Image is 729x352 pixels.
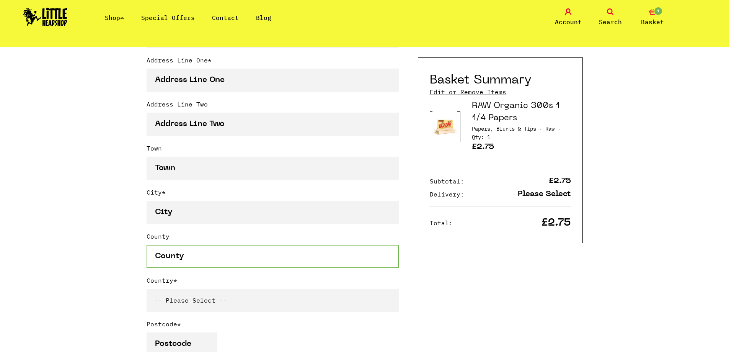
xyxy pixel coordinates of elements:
span: 1 [654,7,663,16]
label: Postcode [147,319,399,332]
a: RAW Organic 300s 1 1/4 Papers [472,102,560,122]
h2: Basket Summary [430,73,532,88]
input: Address Line Two [147,113,399,136]
p: £2.75 [549,177,571,185]
span: Quantity [472,134,490,141]
p: Total: [430,218,453,228]
span: Brand [545,125,561,132]
a: Blog [256,14,271,21]
label: Address Line One [147,56,399,69]
a: 1 Basket [633,8,672,26]
p: Please Select [518,190,571,198]
input: City [147,201,399,224]
img: Little Head Shop Logo [23,8,67,26]
input: County [147,245,399,268]
p: £2.75 [541,219,571,227]
span: Search [599,17,622,26]
label: Town [147,144,399,157]
a: Contact [212,14,239,21]
span: Category [472,125,542,132]
a: Edit or Remove Items [430,88,506,96]
label: City [147,188,399,201]
p: £2.75 [472,143,571,153]
label: County [147,232,399,245]
input: Address Line One [147,69,399,92]
img: Product [432,111,457,142]
a: Shop [105,14,124,21]
label: Address Line Two [147,100,399,113]
p: Delivery: [430,190,464,199]
span: Basket [641,17,664,26]
input: Town [147,157,399,180]
a: Search [591,8,630,26]
span: Account [555,17,582,26]
a: Special Offers [141,14,195,21]
label: Country [147,276,399,289]
p: Subtotal: [430,177,464,186]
